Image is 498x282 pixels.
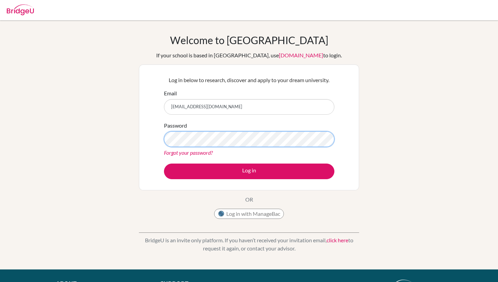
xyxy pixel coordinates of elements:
[327,237,348,243] a: click here
[214,209,284,219] button: Log in with ManageBac
[164,164,334,179] button: Log in
[164,89,177,97] label: Email
[279,52,323,58] a: [DOMAIN_NAME]
[164,76,334,84] p: Log in below to research, discover and apply to your dream university.
[245,195,253,204] p: OR
[164,149,213,156] a: Forgot your password?
[164,121,187,130] label: Password
[156,51,342,59] div: If your school is based in [GEOGRAPHIC_DATA], use to login.
[7,4,34,15] img: Bridge-U
[170,34,328,46] h1: Welcome to [GEOGRAPHIC_DATA]
[139,236,359,252] p: BridgeU is an invite only platform. If you haven’t received your invitation email, to request it ...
